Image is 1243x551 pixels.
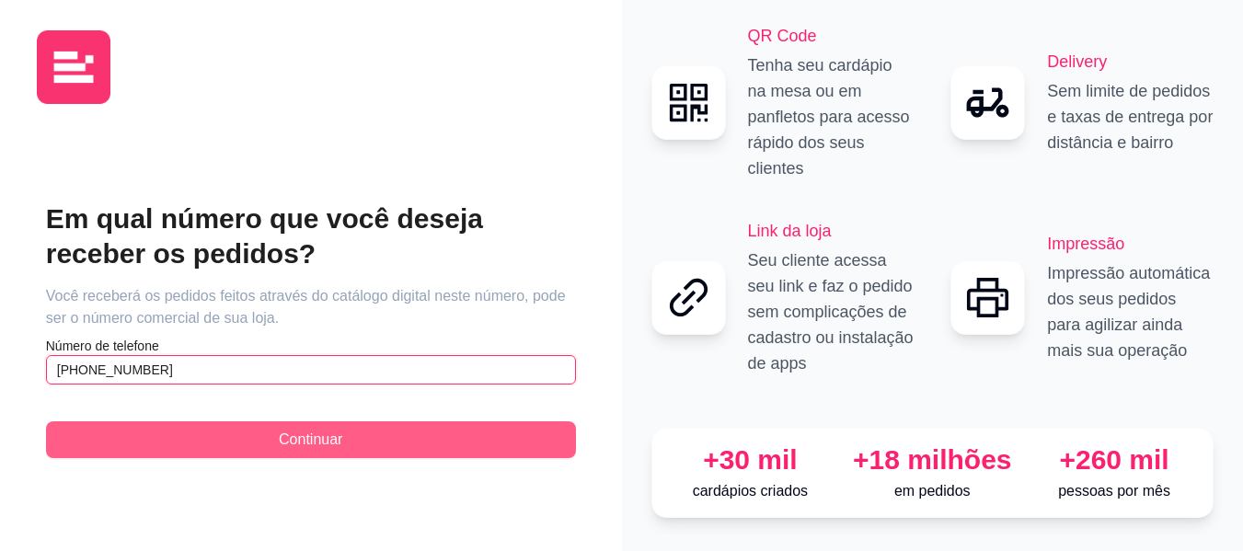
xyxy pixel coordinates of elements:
[1047,231,1214,257] h2: Impressão
[37,30,110,104] img: logo
[748,52,915,181] p: Tenha seu cardápio na mesa ou em panfletos para acesso rápido dos seus clientes
[748,247,915,376] p: Seu cliente acessa seu link e faz o pedido sem complicações de cadastro ou instalação de apps
[1047,78,1214,155] p: Sem limite de pedidos e taxas de entrega por distância e bairro
[46,201,576,271] h2: Em qual número que você deseja receber os pedidos?
[279,429,342,451] span: Continuar
[1047,260,1214,363] p: Impressão automática dos seus pedidos para agilizar ainda mais sua operação
[1030,480,1198,502] p: pessoas por mês
[1030,443,1198,476] div: +260 mil
[848,480,1016,502] p: em pedidos
[667,443,834,476] div: +30 mil
[46,285,576,329] article: Você receberá os pedidos feitos através do catálogo digital neste número, pode ser o número comer...
[1047,49,1214,75] h2: Delivery
[748,218,915,244] h2: Link da loja
[46,337,576,355] article: Número de telefone
[46,421,576,458] button: Continuar
[667,480,834,502] p: cardápios criados
[848,443,1016,476] div: +18 milhões
[748,23,915,49] h2: QR Code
